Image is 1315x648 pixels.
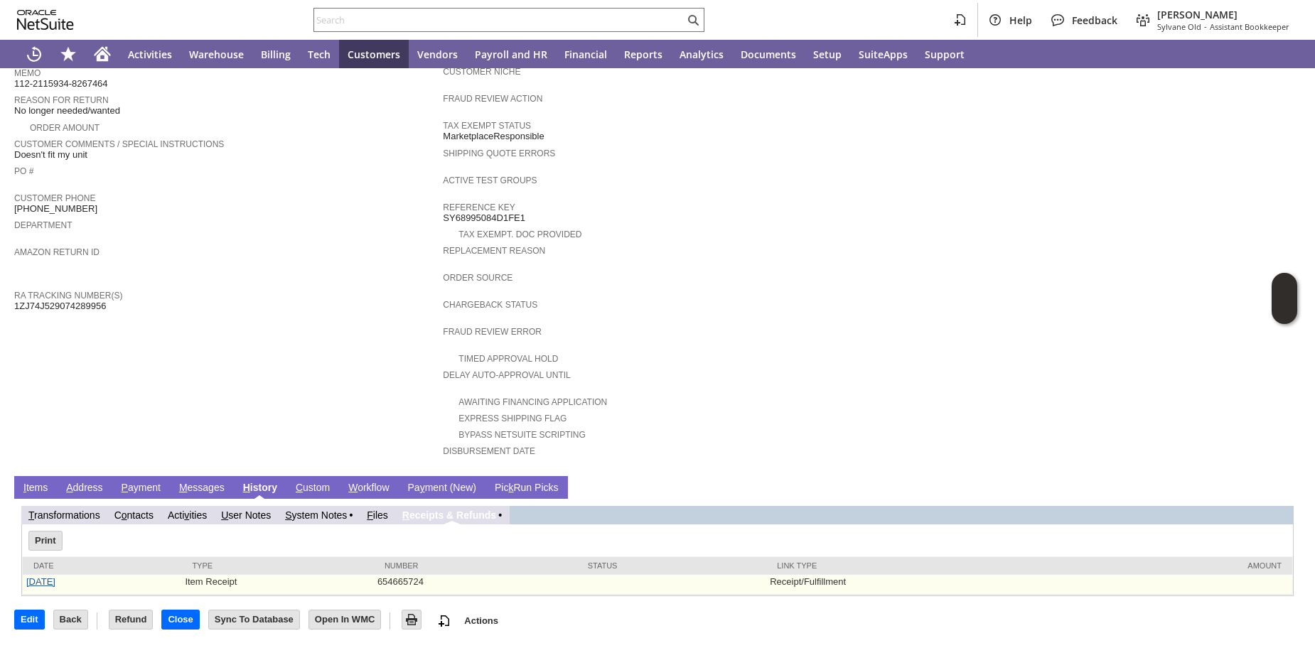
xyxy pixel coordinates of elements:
a: Department [14,220,73,230]
a: Customer Phone [14,193,95,203]
img: add-record.svg [436,612,453,630]
a: Payment [118,482,164,495]
a: Recent Records [17,40,51,68]
a: Analytics [671,40,732,68]
a: Activities [168,509,207,521]
span: [PHONE_NUMBER] [14,203,97,215]
span: W [348,482,358,493]
a: Tech [299,40,339,68]
a: Actions [458,615,504,626]
div: Status [588,561,756,570]
span: SuiteApps [859,48,908,61]
a: System Notes [285,509,347,521]
span: Help [1009,13,1032,27]
div: Link Type [777,561,1026,570]
a: Billing [252,40,299,68]
span: R [402,509,409,521]
span: 112-2115934-8267464 [14,78,108,90]
span: Tech [308,48,331,61]
div: Date [33,561,171,570]
span: Doesn't fit my unit [14,149,87,161]
a: Custom [292,482,333,495]
a: Reference Key [443,202,515,212]
td: Item Receipt [181,575,374,595]
span: C [296,482,303,493]
span: Support [925,48,965,61]
a: Transformations [28,509,100,521]
iframe: Click here to launch Oracle Guided Learning Help Panel [1272,273,1297,324]
span: Oracle Guided Learning Widget. To move around, please hold and drag [1272,299,1297,325]
span: Billing [261,48,291,61]
a: Express Shipping Flag [458,414,567,423]
td: 654665724 [374,575,577,595]
span: - [1204,21,1207,32]
input: Print [29,531,62,550]
span: [PERSON_NAME] [1157,8,1289,21]
span: I [23,482,26,493]
span: No longer needed/wanted [14,105,120,117]
td: Receipt/Fulfillment [766,575,1037,595]
span: Vendors [417,48,458,61]
a: Unrolled view on [1275,479,1292,496]
div: Type [192,561,363,570]
a: Amazon Return ID [14,247,100,257]
span: A [66,482,73,493]
span: Customers [348,48,400,61]
span: y [420,482,425,493]
span: P [122,482,128,493]
span: S [285,509,291,521]
span: H [243,482,250,493]
span: Warehouse [189,48,244,61]
a: [DATE] [26,576,55,587]
span: Documents [741,48,796,61]
span: Activities [128,48,172,61]
span: T [28,509,34,521]
span: Analytics [680,48,724,61]
a: Address [63,482,106,495]
a: Setup [805,40,850,68]
a: Vendors [409,40,466,68]
svg: Shortcuts [60,45,77,63]
a: Order Amount [30,123,100,133]
div: Shortcuts [51,40,85,68]
span: SY68995084D1FE1 [443,212,525,224]
input: Sync To Database [209,610,299,629]
a: Shipping Quote Errors [443,148,555,158]
a: Contacts [114,509,154,521]
span: Assistant Bookkeeper [1210,21,1289,32]
span: MarketplaceResponsible [443,131,544,142]
a: Bypass NetSuite Scripting [458,430,585,440]
input: Back [54,610,87,629]
span: o [122,509,127,521]
a: Memo [14,68,41,78]
span: Financial [564,48,607,61]
a: Activities [119,40,181,68]
span: Reports [624,48,662,61]
input: Close [162,610,198,629]
a: Timed Approval Hold [458,354,558,364]
span: Sylvane Old [1157,21,1201,32]
a: Payroll and HR [466,40,556,68]
img: Print [403,611,420,628]
a: Workflow [345,482,392,495]
a: Home [85,40,119,68]
a: Support [916,40,973,68]
a: Files [367,509,388,521]
a: Financial [556,40,616,68]
div: Number [385,561,567,570]
span: F [367,509,373,521]
a: Awaiting Financing Application [458,397,607,407]
a: Payment (New) [404,482,480,495]
span: v [184,509,189,521]
a: Fraud Review Error [443,327,542,337]
a: Warehouse [181,40,252,68]
a: Messages [176,482,228,495]
a: PickRun Picks [491,482,562,495]
input: Search [314,11,685,28]
span: Setup [813,48,842,61]
a: Customers [339,40,409,68]
span: M [179,482,188,493]
svg: Recent Records [26,45,43,63]
a: SuiteApps [850,40,916,68]
a: PO # [14,166,33,176]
